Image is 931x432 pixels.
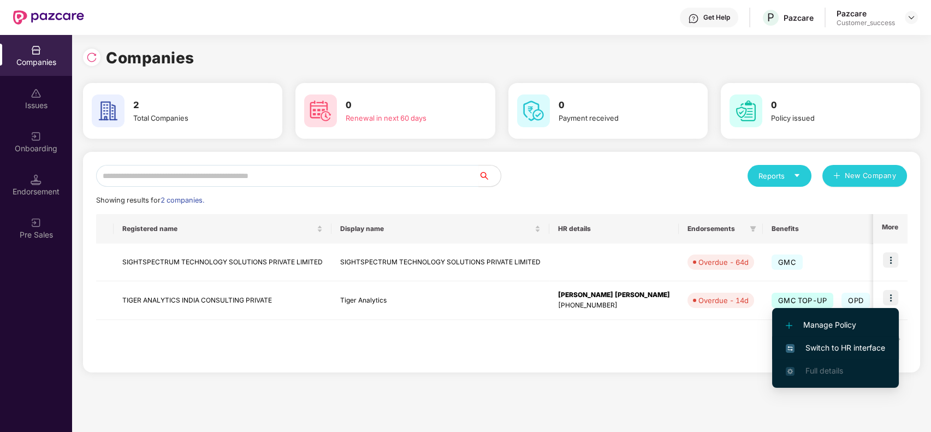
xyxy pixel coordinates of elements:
img: New Pazcare Logo [13,10,84,25]
img: svg+xml;base64,PHN2ZyB3aWR0aD0iMTQuNSIgaGVpZ2h0PSIxNC41IiB2aWV3Qm94PSIwIDAgMTYgMTYiIGZpbGw9Im5vbm... [31,174,41,185]
img: svg+xml;base64,PHN2ZyBpZD0iRHJvcGRvd24tMzJ4MzIiIHhtbG5zPSJodHRwOi8vd3d3LnczLm9yZy8yMDAwL3N2ZyIgd2... [907,13,916,22]
td: SIGHTSPECTRUM TECHNOLOGY SOLUTIONS PRIVATE LIMITED [114,244,331,281]
span: GMC [772,255,803,270]
img: svg+xml;base64,PHN2ZyB4bWxucz0iaHR0cDovL3d3dy53My5vcmcvMjAwMC9zdmciIHdpZHRoPSIxNi4zNjMiIGhlaWdodD... [786,367,794,376]
img: svg+xml;base64,PHN2ZyB4bWxucz0iaHR0cDovL3d3dy53My5vcmcvMjAwMC9zdmciIHdpZHRoPSIxMi4yMDEiIGhlaWdodD... [786,322,792,329]
span: filter [748,222,758,235]
span: Endorsements [687,224,745,233]
span: New Company [845,170,897,181]
h1: Companies [106,46,194,70]
h3: 2 [133,98,252,113]
td: TIGER ANALYTICS INDIA CONSULTING PRIVATE [114,281,331,320]
img: svg+xml;base64,PHN2ZyBpZD0iQ29tcGFuaWVzIiB4bWxucz0iaHR0cDovL3d3dy53My5vcmcvMjAwMC9zdmciIHdpZHRoPS... [31,45,41,56]
span: plus [833,172,840,181]
img: svg+xml;base64,PHN2ZyB4bWxucz0iaHR0cDovL3d3dy53My5vcmcvMjAwMC9zdmciIHdpZHRoPSI2MCIgaGVpZ2h0PSI2MC... [92,94,124,127]
button: search [478,165,501,187]
img: svg+xml;base64,PHN2ZyBpZD0iSXNzdWVzX2Rpc2FibGVkIiB4bWxucz0iaHR0cDovL3d3dy53My5vcmcvMjAwMC9zdmciIH... [31,88,41,99]
button: plusNew Company [822,165,907,187]
img: svg+xml;base64,PHN2ZyBpZD0iSGVscC0zMngzMiIgeG1sbnM9Imh0dHA6Ly93d3cudzMub3JnLzIwMDAvc3ZnIiB3aWR0aD... [688,13,699,24]
h3: 0 [559,98,677,113]
span: Showing results for [96,196,204,204]
div: [PHONE_NUMBER] [558,300,670,311]
td: Tiger Analytics [331,281,549,320]
div: Reports [758,170,800,181]
span: P [767,11,774,24]
img: svg+xml;base64,PHN2ZyB4bWxucz0iaHR0cDovL3d3dy53My5vcmcvMjAwMC9zdmciIHdpZHRoPSI2MCIgaGVpZ2h0PSI2MC... [730,94,762,127]
td: SIGHTSPECTRUM TECHNOLOGY SOLUTIONS PRIVATE LIMITED [331,244,549,281]
span: Display name [340,224,532,233]
h3: 0 [771,98,890,113]
img: svg+xml;base64,PHN2ZyB3aWR0aD0iMjAiIGhlaWdodD0iMjAiIHZpZXdCb3g9IjAgMCAyMCAyMCIgZmlsbD0ibm9uZSIgeG... [31,131,41,142]
div: Overdue - 64d [698,257,749,268]
th: More [873,214,907,244]
span: Registered name [122,224,315,233]
img: svg+xml;base64,PHN2ZyB4bWxucz0iaHR0cDovL3d3dy53My5vcmcvMjAwMC9zdmciIHdpZHRoPSIxNiIgaGVpZ2h0PSIxNi... [786,344,794,353]
img: icon [883,252,898,268]
img: svg+xml;base64,PHN2ZyB3aWR0aD0iMjAiIGhlaWdodD0iMjAiIHZpZXdCb3g9IjAgMCAyMCAyMCIgZmlsbD0ibm9uZSIgeG... [31,217,41,228]
div: Pazcare [837,8,895,19]
div: Payment received [559,113,677,123]
span: OPD [841,293,870,308]
th: Display name [331,214,549,244]
img: svg+xml;base64,PHN2ZyB4bWxucz0iaHR0cDovL3d3dy53My5vcmcvMjAwMC9zdmciIHdpZHRoPSI2MCIgaGVpZ2h0PSI2MC... [304,94,337,127]
span: GMC TOP-UP [772,293,833,308]
span: Switch to HR interface [786,342,885,354]
th: Registered name [114,214,331,244]
h3: 0 [346,98,464,113]
img: icon [883,290,898,305]
img: svg+xml;base64,PHN2ZyB4bWxucz0iaHR0cDovL3d3dy53My5vcmcvMjAwMC9zdmciIHdpZHRoPSI2MCIgaGVpZ2h0PSI2MC... [517,94,550,127]
span: search [478,171,501,180]
div: [PERSON_NAME] [PERSON_NAME] [558,290,670,300]
img: svg+xml;base64,PHN2ZyBpZD0iUmVsb2FkLTMyeDMyIiB4bWxucz0iaHR0cDovL3d3dy53My5vcmcvMjAwMC9zdmciIHdpZH... [86,52,97,63]
div: Customer_success [837,19,895,27]
div: Policy issued [771,113,890,123]
span: Full details [805,366,843,375]
div: Renewal in next 60 days [346,113,464,123]
div: Get Help [703,13,730,22]
div: Overdue - 14d [698,295,749,306]
span: Manage Policy [786,319,885,331]
div: Total Companies [133,113,252,123]
span: 2 companies. [161,196,204,204]
span: filter [750,226,756,232]
th: HR details [549,214,679,244]
span: caret-down [793,172,800,179]
div: Pazcare [784,13,814,23]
